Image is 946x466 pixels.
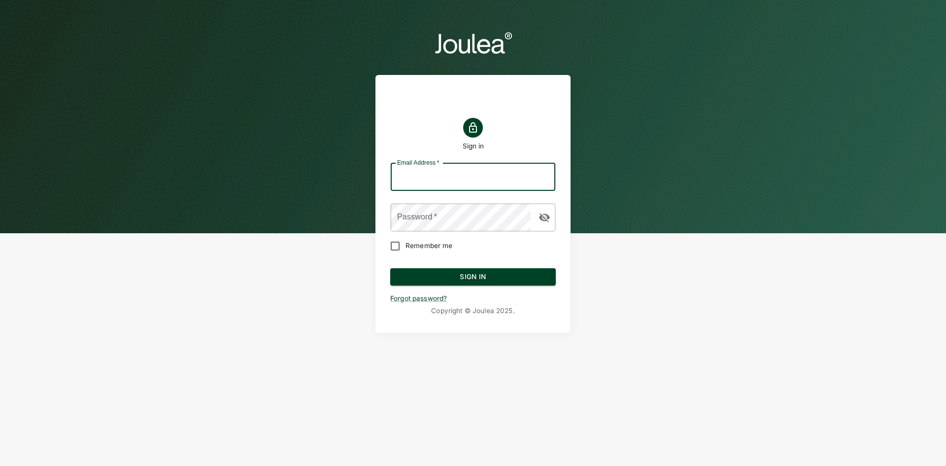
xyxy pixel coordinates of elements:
img: logo [434,30,512,55]
label: Email Address [397,158,439,167]
span: Remember me [405,241,452,251]
h1: Sign in [463,142,484,150]
a: Forgot password? [390,294,447,302]
button: Sign In [390,268,556,286]
p: Copyright © Joulea 2025 . [390,306,556,316]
